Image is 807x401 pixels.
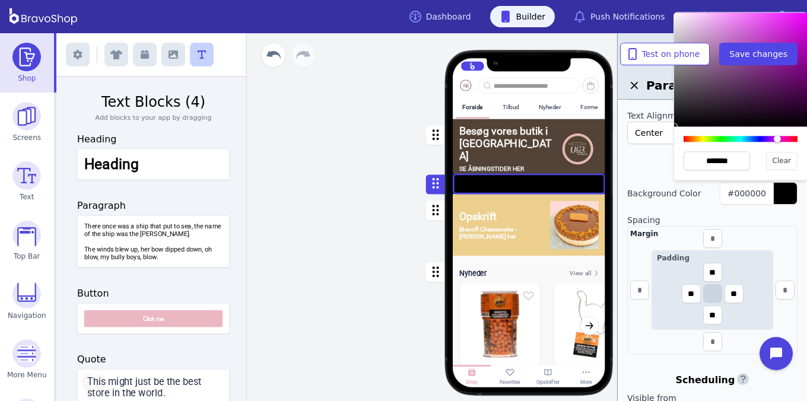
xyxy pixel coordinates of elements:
a: Dashboard [400,6,481,27]
div: Add blocks to your app by dragging [77,113,230,122]
span: Screens [13,133,42,142]
div: Click me [77,304,229,333]
button: Test on phone [620,43,710,65]
button: #000000 [720,182,798,205]
div: Layout [627,163,798,177]
button: There once was a ship that put to sea, the name of the ship was the [PERSON_NAME]. The winds blew... [77,216,229,268]
span: Test on phone [630,48,700,60]
button: Obs. vi sender ikke ordre fredag d. 5/9 [453,174,605,195]
h3: Heading [77,132,230,146]
a: Analytics [684,6,757,27]
div: Favorites [500,379,521,385]
img: BravoShop [9,8,77,25]
div: More [580,379,592,385]
label: Background Color [627,187,701,199]
button: Save changes [719,43,798,65]
div: Padding [657,253,768,263]
div: Center [635,127,777,139]
div: Opskrifter [536,379,560,385]
span: Save changes [729,48,787,60]
span: Clear [773,156,791,166]
div: Forme [580,104,598,111]
button: Click me [77,304,229,334]
label: Spacing [627,214,798,226]
div: Scheduling [627,373,798,387]
button: Heading [77,149,229,179]
button: Besøg vores butik i [GEOGRAPHIC_DATA]SE ÅBNINGSTIDER HER [453,119,605,179]
h2: Paragraph [627,77,798,94]
div: Margin [630,229,658,238]
span: Navigation [8,311,46,320]
span: More Menu [7,370,47,380]
div: Shop [466,379,478,385]
div: Forside [463,104,483,111]
a: Push Notifications [564,6,674,27]
button: OpskriftBiscoff Cheesecake - [PERSON_NAME] her [453,195,605,256]
h2: Text Blocks (4) [77,91,230,113]
span: Top Bar [14,252,40,261]
div: Tilbud [503,104,519,111]
span: #000000 [727,189,766,198]
span: Text [20,192,34,202]
h3: Paragraph [77,199,230,213]
button: Clear [766,152,798,170]
div: Nyheder [539,104,561,111]
a: Builder [490,6,555,27]
label: Text Alignment [627,110,798,122]
h3: Button [77,287,230,301]
span: Shop [18,74,36,83]
h3: Quote [77,352,230,367]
